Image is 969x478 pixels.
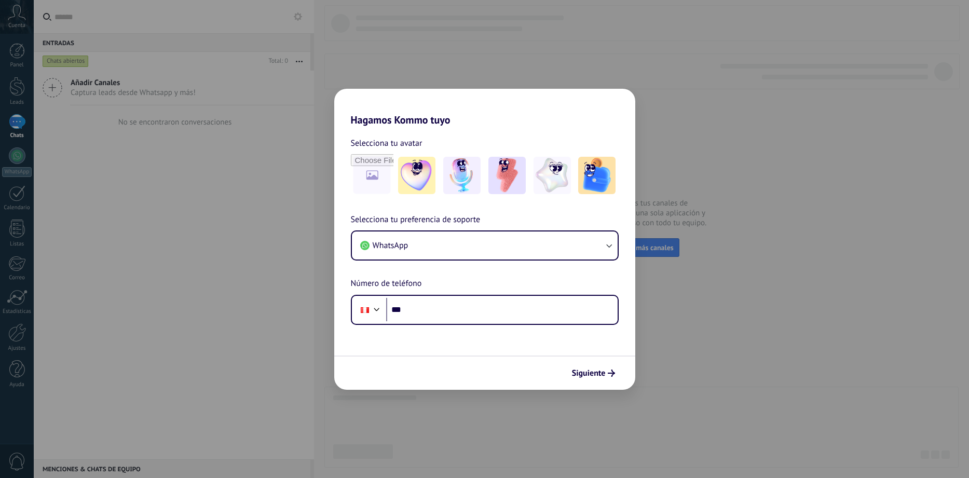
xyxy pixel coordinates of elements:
span: Selecciona tu avatar [351,136,422,150]
img: -5.jpeg [578,157,616,194]
button: WhatsApp [352,231,618,260]
img: -4.jpeg [534,157,571,194]
img: -3.jpeg [488,157,526,194]
span: WhatsApp [373,240,408,251]
button: Siguiente [567,364,620,382]
div: Peru: + 51 [355,299,375,321]
span: Siguiente [572,370,606,377]
img: -1.jpeg [398,157,435,194]
span: Número de teléfono [351,277,422,291]
span: Selecciona tu preferencia de soporte [351,213,481,227]
img: -2.jpeg [443,157,481,194]
h2: Hagamos Kommo tuyo [334,89,635,126]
